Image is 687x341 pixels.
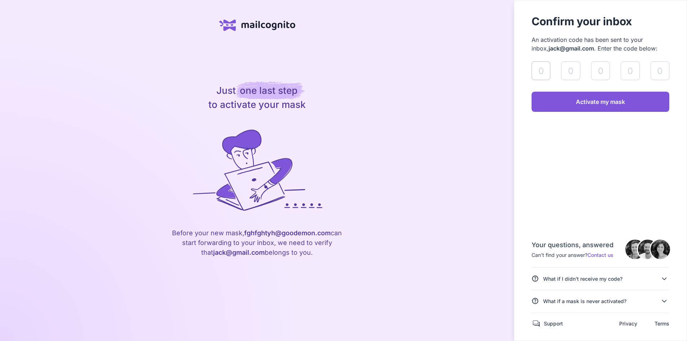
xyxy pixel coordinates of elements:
span: gmail [565,45,580,52]
span: gmail [232,249,249,256]
div: Can't find your answer? [532,251,618,259]
input: 0 [561,61,580,80]
form: validateAlias [532,61,669,112]
input: 0 [651,61,669,80]
div: Before your new mask, can start forwarding to your inbox, we need to verify that belongs to you. [171,228,344,257]
input: 0 [532,61,550,80]
span: one last step [235,80,305,100]
a: Terms [655,320,669,327]
div: Your questions, answered [532,240,618,250]
a: Contact us [587,252,613,258]
a: Support [544,320,563,327]
div: What if I didn’t receive my code? [543,275,622,283]
div: Forum [532,323,541,324]
a: Privacy [619,320,637,327]
a: Activate my mask [532,92,669,112]
input: 0 [621,61,639,80]
span: jack@ .com [549,45,594,52]
span: Just [216,85,236,96]
div: An activation code has been sent to your inbox, . Enter the code below: [532,35,669,53]
div: What if a mask is never activated? [543,297,626,305]
h1: Confirm your inbox [532,13,669,30]
input: 0 [591,61,610,80]
span: jack@ .com [213,249,265,256]
div: to activate your mask [208,83,306,112]
span: htyh@goodemon [261,229,315,237]
span: fghfg .com [244,229,331,237]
